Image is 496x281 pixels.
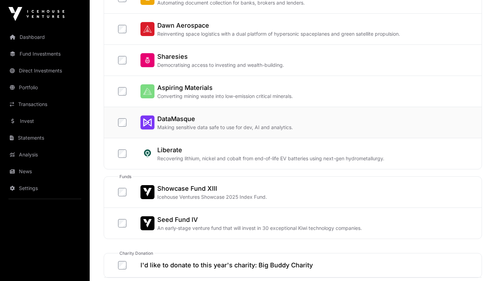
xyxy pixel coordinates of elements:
a: News [6,164,84,179]
img: Sharesies [140,53,154,67]
a: Direct Investments [6,63,84,78]
a: Analysis [6,147,84,162]
input: Seed Fund IVSeed Fund IVAn early-stage venture fund that will invest in 30 exceptional Kiwi techn... [118,219,126,227]
input: I'd like to donate to this year's charity: Big Buddy Charity [118,261,126,269]
p: Making sensitive data safe to use for dev, AI and analytics. [157,124,293,131]
span: funds [118,174,133,180]
span: Charity Donation [118,251,154,256]
input: Aspiring MaterialsAspiring MaterialsConverting mining waste into low-emission critical minerals. [118,87,126,96]
input: SharesiesSharesiesDemocratising access to investing and wealth-building. [118,56,126,64]
input: LiberateLiberateRecovering lithium, nickel and cobalt from end-of-life EV batteries using next-ge... [118,149,126,158]
a: Dashboard [6,29,84,45]
a: Transactions [6,97,84,112]
a: Portfolio [6,80,84,95]
p: Reinventing space logistics with a dual platform of hypersonic spaceplanes and green satellite pr... [157,30,400,37]
h2: Seed Fund IV [157,215,362,225]
img: Showcase Fund XIII [140,185,154,199]
img: Aspiring Materials [140,84,154,98]
h2: Aspiring Materials [157,83,293,93]
input: DataMasqueDataMasqueMaking sensitive data safe to use for dev, AI and analytics. [118,118,126,127]
p: Converting mining waste into low-emission critical minerals. [157,93,293,100]
h2: DataMasque [157,114,293,124]
p: Icehouse Ventures Showcase 2025 Index Fund. [157,194,267,201]
h2: I'd like to donate to this year's charity: Big Buddy Charity [140,260,313,270]
p: Recovering lithium, nickel and cobalt from end-of-life EV batteries using next-gen hydrometallurgy. [157,155,384,162]
input: Showcase Fund XIIIShowcase Fund XIIIIcehouse Ventures Showcase 2025 Index Fund. [118,188,126,196]
a: Fund Investments [6,46,84,62]
a: Settings [6,181,84,196]
h2: Sharesies [157,52,284,62]
img: Icehouse Ventures Logo [8,7,64,21]
h2: Showcase Fund XIII [157,184,267,194]
img: Liberate [140,147,154,161]
h2: Dawn Aerospace [157,21,400,30]
h2: Liberate [157,145,384,155]
img: Seed Fund IV [140,216,154,230]
a: Invest [6,113,84,129]
input: Dawn AerospaceDawn AerospaceReinventing space logistics with a dual platform of hypersonic spacep... [118,25,126,33]
p: An early-stage venture fund that will invest in 30 exceptional Kiwi technology companies. [157,225,362,232]
p: Democratising access to investing and wealth-building. [157,62,284,69]
img: DataMasque [140,115,154,129]
a: Statements [6,130,84,146]
iframe: Chat Widget [461,247,496,281]
img: Dawn Aerospace [140,22,154,36]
